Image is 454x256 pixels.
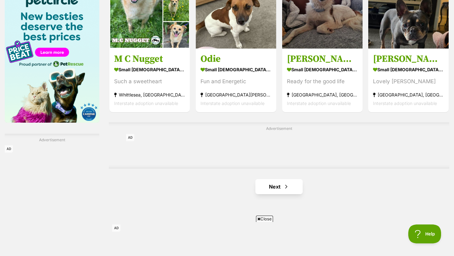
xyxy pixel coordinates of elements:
[126,134,432,162] iframe: Advertisement
[287,77,358,86] div: Ready for the good life
[368,48,449,112] a: [PERSON_NAME] small [DEMOGRAPHIC_DATA] Dog Lovely [PERSON_NAME] [GEOGRAPHIC_DATA], [GEOGRAPHIC_DA...
[373,65,444,74] strong: small [DEMOGRAPHIC_DATA] Dog
[114,53,185,65] h3: M C Nugget
[373,90,444,99] strong: [GEOGRAPHIC_DATA], [GEOGRAPHIC_DATA]
[201,53,271,65] h3: Odie
[114,90,185,99] strong: Whittlesea, [GEOGRAPHIC_DATA]
[201,101,265,106] span: Interstate adoption unavailable
[112,224,342,253] iframe: Advertisement
[282,48,363,112] a: [PERSON_NAME] small [DEMOGRAPHIC_DATA] Dog Ready for the good life [GEOGRAPHIC_DATA], [GEOGRAPHIC...
[5,145,13,153] span: AD
[408,224,441,243] iframe: Help Scout Beacon - Open
[126,134,134,141] span: AD
[201,65,271,74] strong: small [DEMOGRAPHIC_DATA] Dog
[109,179,449,194] nav: Pagination
[287,90,358,99] strong: [GEOGRAPHIC_DATA], [GEOGRAPHIC_DATA]
[196,48,276,112] a: Odie small [DEMOGRAPHIC_DATA] Dog Fun and Energetic [GEOGRAPHIC_DATA][PERSON_NAME][GEOGRAPHIC_DAT...
[114,77,185,86] div: Such a sweetheart
[256,216,273,222] span: Close
[287,101,351,106] span: Interstate adoption unavailable
[109,48,190,112] a: M C Nugget small [DEMOGRAPHIC_DATA] Dog Such a sweetheart Whittlesea, [GEOGRAPHIC_DATA] Interstat...
[201,90,271,99] strong: [GEOGRAPHIC_DATA][PERSON_NAME][GEOGRAPHIC_DATA]
[201,77,271,86] div: Fun and Energetic
[373,101,437,106] span: Interstate adoption unavailable
[373,77,444,86] div: Lovely [PERSON_NAME]
[287,53,358,65] h3: [PERSON_NAME]
[112,224,120,232] span: AD
[109,122,449,169] div: Advertisement
[114,65,185,74] strong: small [DEMOGRAPHIC_DATA] Dog
[373,53,444,65] h3: [PERSON_NAME]
[114,101,178,106] span: Interstate adoption unavailable
[255,179,303,194] a: Next page
[287,65,358,74] strong: small [DEMOGRAPHIC_DATA] Dog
